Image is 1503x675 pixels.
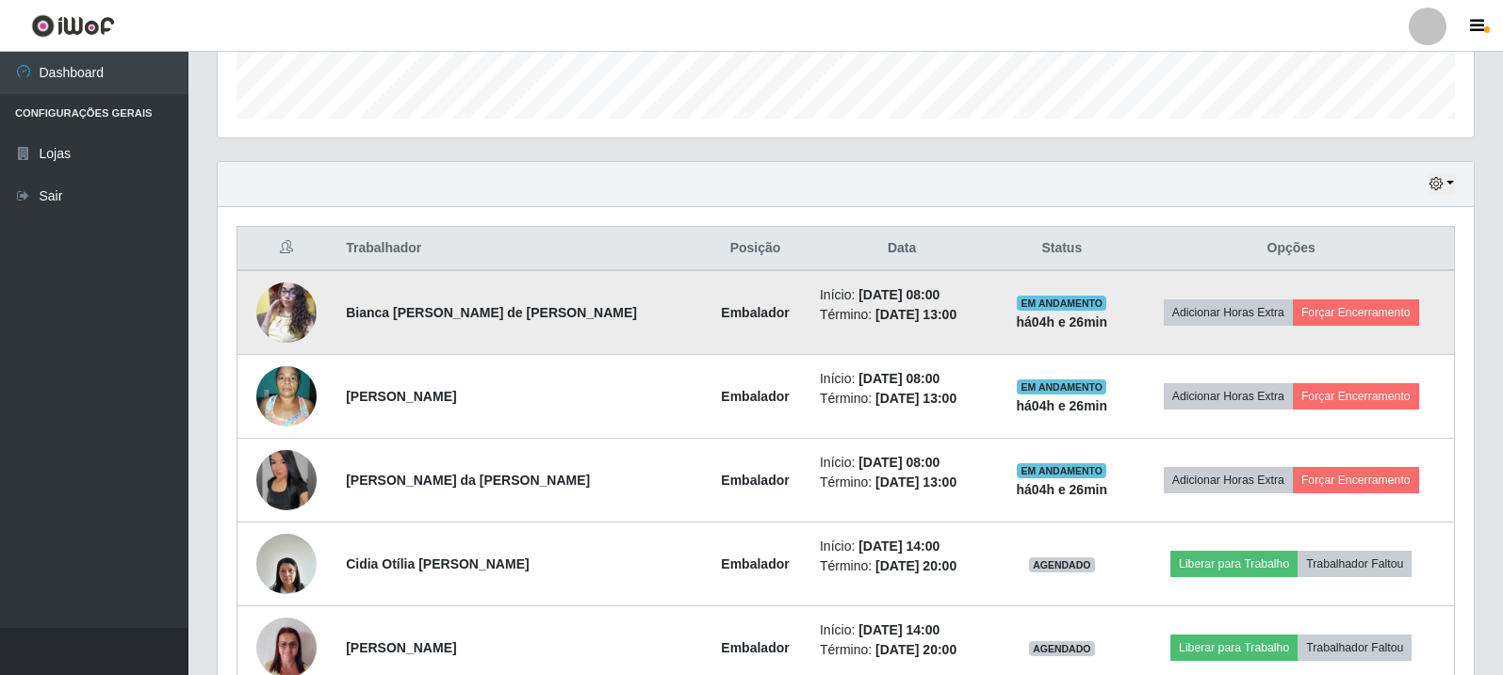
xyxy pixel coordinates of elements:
strong: há 04 h e 26 min [1017,398,1108,413]
li: Término: [820,389,984,409]
button: Forçar Encerramento [1293,467,1419,493]
img: 1678138481697.jpeg [256,272,317,352]
strong: [PERSON_NAME] da [PERSON_NAME] [346,473,590,488]
time: [DATE] 08:00 [858,371,939,386]
li: Início: [820,620,984,640]
strong: Cidia Otília [PERSON_NAME] [346,556,529,571]
li: Término: [820,640,984,660]
th: Posição [702,227,809,271]
button: Liberar para Trabalho [1170,635,1298,661]
time: [DATE] 13:00 [875,391,956,406]
strong: Embalador [721,389,789,404]
li: Início: [820,453,984,473]
li: Término: [820,305,984,325]
strong: há 04 h e 26 min [1017,482,1108,497]
li: Término: [820,473,984,492]
span: EM ANDAMENTO [1017,379,1106,394]
time: [DATE] 13:00 [875,307,956,322]
strong: Embalador [721,305,789,320]
time: [DATE] 13:00 [875,474,956,490]
img: 1690487685999.jpeg [256,523,317,603]
th: Opções [1128,227,1454,271]
strong: Embalador [721,556,789,571]
time: [DATE] 08:00 [858,455,939,470]
strong: [PERSON_NAME] [346,640,456,655]
time: [DATE] 14:00 [858,538,939,554]
li: Início: [820,537,984,556]
time: [DATE] 08:00 [858,287,939,302]
th: Trabalhador [335,227,702,271]
img: CoreUI Logo [31,14,115,38]
button: Trabalhador Faltou [1298,551,1412,577]
time: [DATE] 20:00 [875,558,956,573]
time: [DATE] 14:00 [858,622,939,637]
li: Início: [820,285,984,305]
li: Término: [820,556,984,576]
th: Data [809,227,995,271]
button: Forçar Encerramento [1293,383,1419,410]
button: Adicionar Horas Extra [1164,467,1293,493]
strong: Embalador [721,473,789,488]
strong: Embalador [721,640,789,655]
span: EM ANDAMENTO [1017,463,1106,478]
time: [DATE] 20:00 [875,642,956,657]
strong: há 04 h e 26 min [1017,314,1108,329]
button: Adicionar Horas Extra [1164,299,1293,326]
span: AGENDADO [1029,641,1095,656]
span: EM ANDAMENTO [1017,296,1106,311]
button: Adicionar Horas Extra [1164,383,1293,410]
img: 1677665450683.jpeg [256,356,317,436]
li: Início: [820,369,984,389]
button: Forçar Encerramento [1293,299,1419,326]
th: Status [995,227,1128,271]
strong: Bianca [PERSON_NAME] de [PERSON_NAME] [346,305,637,320]
span: AGENDADO [1029,557,1095,572]
button: Liberar para Trabalho [1170,551,1298,577]
strong: [PERSON_NAME] [346,389,456,404]
img: 1750472737511.jpeg [256,450,317,510]
button: Trabalhador Faltou [1298,635,1412,661]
